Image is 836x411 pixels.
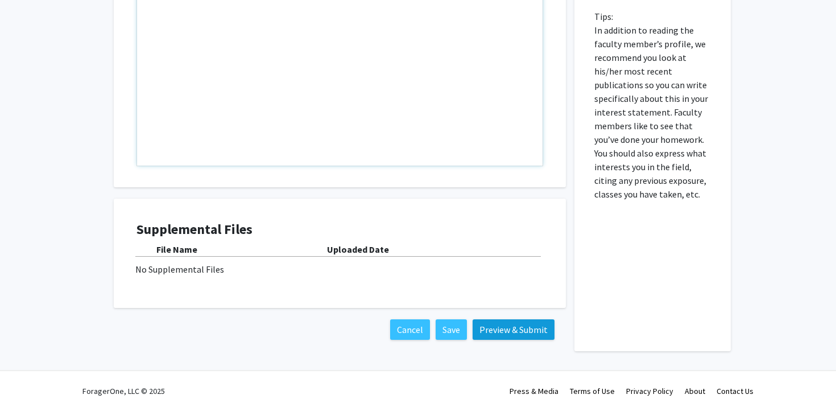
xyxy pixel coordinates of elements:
a: Terms of Use [570,386,615,396]
a: About [685,386,705,396]
button: Preview & Submit [473,319,554,340]
h4: Supplemental Files [136,221,543,238]
iframe: Chat [9,360,48,402]
b: File Name [156,244,197,255]
b: Uploaded Date [327,244,389,255]
div: ForagerOne, LLC © 2025 [82,371,165,411]
div: No Supplemental Files [135,262,544,276]
a: Press & Media [510,386,558,396]
a: Privacy Policy [626,386,673,396]
button: Cancel [390,319,430,340]
button: Save [436,319,467,340]
a: Contact Us [717,386,754,396]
